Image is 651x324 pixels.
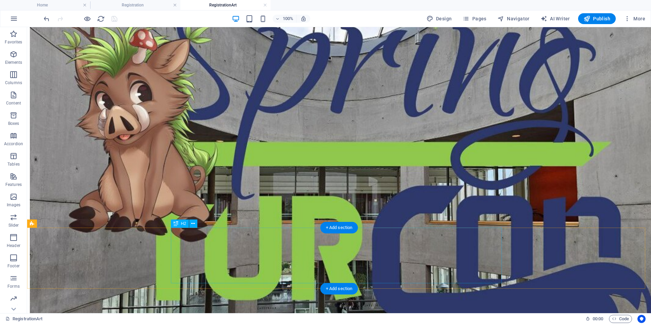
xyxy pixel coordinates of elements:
[593,315,603,323] span: 00 00
[624,15,645,22] span: More
[7,263,20,269] p: Footer
[97,15,105,23] i: Reload page
[609,315,632,323] button: Code
[4,141,23,147] p: Accordion
[97,15,105,23] button: reload
[273,15,297,23] button: 100%
[180,1,271,9] h4: RegistrationArt
[5,60,22,65] p: Elements
[586,315,604,323] h6: Session time
[424,13,455,24] div: Design (Ctrl+Alt+Y)
[320,222,358,233] div: + Add section
[538,13,573,24] button: AI Writer
[621,13,648,24] button: More
[584,15,610,22] span: Publish
[5,182,22,187] p: Features
[7,284,20,289] p: Forms
[495,13,532,24] button: Navigator
[43,15,51,23] i: Undo: Edit headline (Ctrl+Z)
[6,100,21,106] p: Content
[90,1,180,9] h4: Registration
[597,316,598,321] span: :
[5,80,22,85] p: Columns
[8,223,19,228] p: Slider
[612,315,629,323] span: Code
[4,304,23,309] p: Marketing
[460,13,489,24] button: Pages
[83,15,91,23] button: Click here to leave preview mode and continue editing
[5,39,22,45] p: Favorites
[181,222,186,226] span: H2
[300,16,307,22] i: On resize automatically adjust zoom level to fit chosen device.
[42,15,51,23] button: undo
[320,283,358,294] div: + Add section
[7,243,20,248] p: Header
[5,315,43,323] a: Click to cancel selection. Double-click to open Pages
[578,13,616,24] button: Publish
[540,15,570,22] span: AI Writer
[427,15,452,22] span: Design
[462,15,486,22] span: Pages
[637,315,646,323] button: Usercentrics
[283,15,294,23] h6: 100%
[424,13,455,24] button: Design
[497,15,530,22] span: Navigator
[7,202,21,208] p: Images
[7,161,20,167] p: Tables
[8,121,19,126] p: Boxes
